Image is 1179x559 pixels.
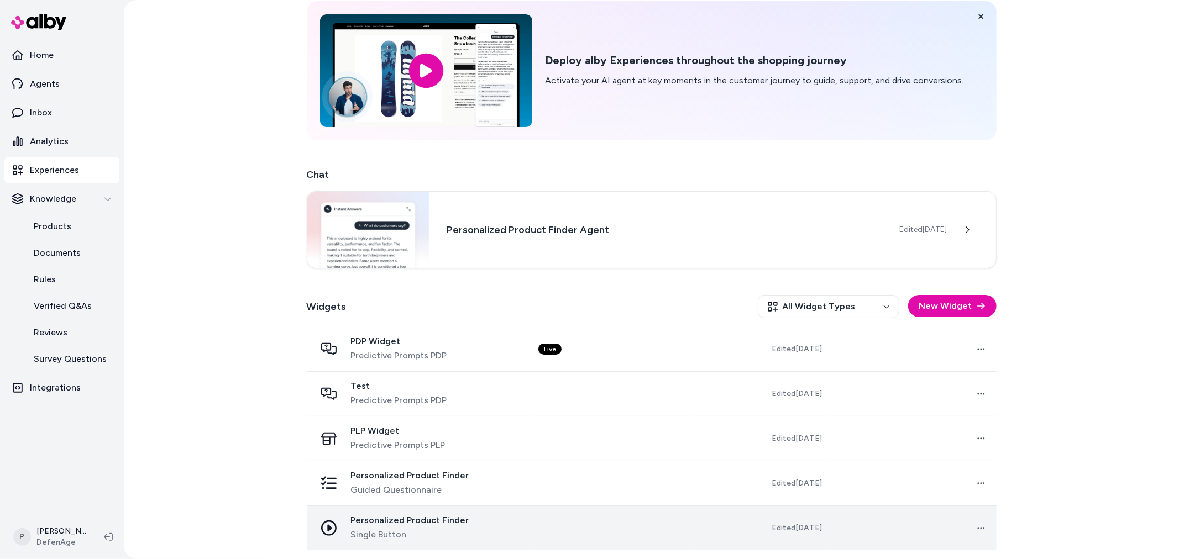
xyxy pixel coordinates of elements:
[546,74,964,87] p: Activate your AI agent at key moments in the customer journey to guide, support, and drive conver...
[772,523,822,534] span: Edited [DATE]
[36,537,86,548] span: DefenAge
[772,478,822,489] span: Edited [DATE]
[307,167,997,182] h2: Chat
[758,295,899,318] button: All Widget Types
[772,344,822,355] span: Edited [DATE]
[30,77,60,91] p: Agents
[900,224,947,235] span: Edited [DATE]
[538,344,562,355] div: Live
[23,293,119,319] a: Verified Q&As
[908,295,997,317] button: New Widget
[546,54,964,67] h2: Deploy alby Experiences throughout the shopping journey
[34,273,56,286] p: Rules
[307,191,997,268] a: Chat widgetPersonalized Product Finder AgentEdited[DATE]
[772,433,822,444] span: Edited [DATE]
[772,388,822,399] span: Edited [DATE]
[30,106,52,119] p: Inbox
[30,381,81,394] p: Integrations
[351,381,447,392] span: Test
[30,49,54,62] p: Home
[34,352,107,366] p: Survey Questions
[351,336,447,347] span: PDP Widget
[30,164,79,177] p: Experiences
[30,135,69,148] p: Analytics
[351,394,447,407] span: Predictive Prompts PDP
[351,483,469,497] span: Guided Questionnaire
[23,240,119,266] a: Documents
[34,246,81,260] p: Documents
[30,192,76,205] p: Knowledge
[4,128,119,155] a: Analytics
[23,266,119,293] a: Rules
[4,157,119,183] a: Experiences
[4,186,119,212] button: Knowledge
[4,42,119,68] a: Home
[34,299,92,313] p: Verified Q&As
[4,375,119,401] a: Integrations
[11,14,66,30] img: alby Logo
[351,349,447,362] span: Predictive Prompts PDP
[23,213,119,240] a: Products
[307,192,429,268] img: Chat widget
[23,319,119,346] a: Reviews
[351,515,469,526] span: Personalized Product Finder
[351,528,469,541] span: Single Button
[351,425,446,436] span: PLP Widget
[23,346,119,372] a: Survey Questions
[351,470,469,481] span: Personalized Product Finder
[351,439,446,452] span: Predictive Prompts PLP
[7,519,95,555] button: P[PERSON_NAME]DefenAge
[447,222,882,238] h3: Personalized Product Finder Agent
[34,220,71,233] p: Products
[36,526,86,537] p: [PERSON_NAME]
[34,326,67,339] p: Reviews
[13,528,31,546] span: P
[4,71,119,97] a: Agents
[307,299,347,314] h2: Widgets
[4,99,119,126] a: Inbox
